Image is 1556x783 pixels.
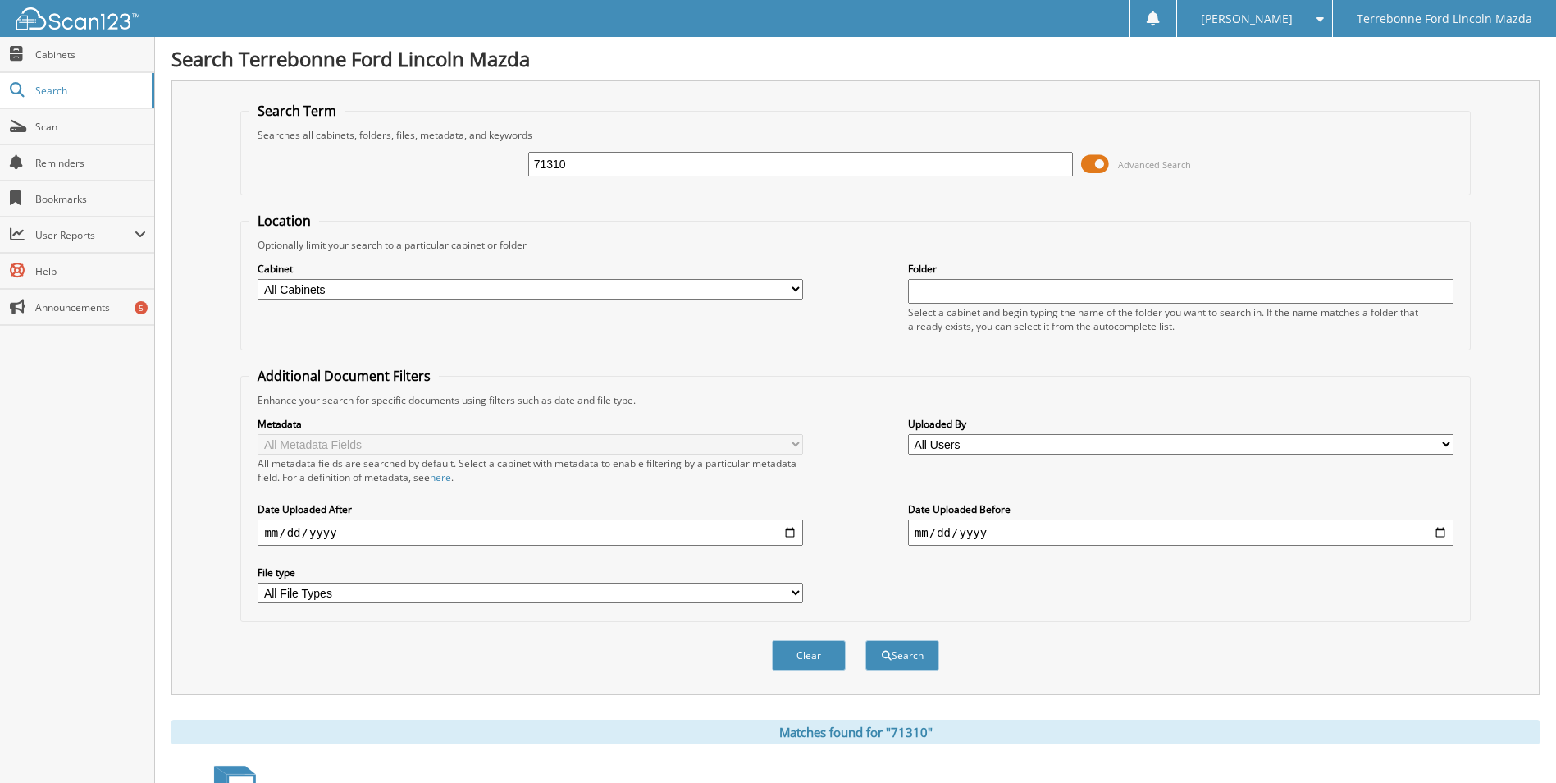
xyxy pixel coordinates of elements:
label: Cabinet [258,262,803,276]
legend: Additional Document Filters [249,367,439,385]
button: Clear [772,640,846,671]
label: Metadata [258,417,803,431]
span: Cabinets [35,48,146,62]
span: Bookmarks [35,192,146,206]
a: here [430,470,451,484]
div: Matches found for "71310" [171,720,1540,744]
legend: Location [249,212,319,230]
label: Date Uploaded Before [908,502,1453,516]
div: All metadata fields are searched by default. Select a cabinet with metadata to enable filtering b... [258,456,803,484]
div: 5 [135,301,148,314]
label: Folder [908,262,1453,276]
span: User Reports [35,228,135,242]
span: Terrebonne Ford Lincoln Mazda [1357,14,1532,24]
input: end [908,520,1453,546]
span: Announcements [35,300,146,314]
span: Help [35,264,146,278]
span: Search [35,84,144,98]
div: Enhance your search for specific documents using filters such as date and file type. [249,393,1461,407]
span: Scan [35,120,146,134]
span: [PERSON_NAME] [1201,14,1293,24]
label: File type [258,565,803,579]
img: scan123-logo-white.svg [16,7,139,30]
h1: Search Terrebonne Ford Lincoln Mazda [171,45,1540,72]
input: start [258,520,803,546]
div: Optionally limit your search to a particular cabinet or folder [249,238,1461,252]
div: Select a cabinet and begin typing the name of the folder you want to search in. If the name match... [908,305,1453,333]
span: Advanced Search [1118,158,1191,171]
legend: Search Term [249,102,345,120]
span: Reminders [35,156,146,170]
label: Uploaded By [908,417,1453,431]
label: Date Uploaded After [258,502,803,516]
div: Searches all cabinets, folders, files, metadata, and keywords [249,128,1461,142]
button: Search [865,640,939,671]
